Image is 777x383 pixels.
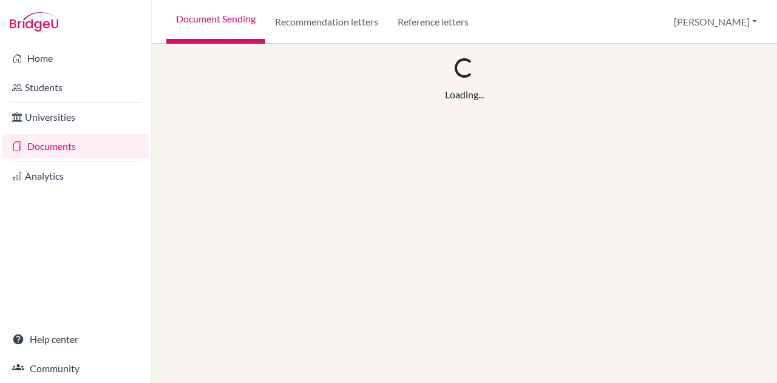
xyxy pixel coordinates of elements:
[2,327,149,351] a: Help center
[2,46,149,70] a: Home
[2,134,149,158] a: Documents
[2,356,149,381] a: Community
[445,87,484,102] div: Loading...
[10,12,58,32] img: Bridge-U
[2,164,149,188] a: Analytics
[2,75,149,100] a: Students
[2,105,149,129] a: Universities
[668,10,762,33] button: [PERSON_NAME]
